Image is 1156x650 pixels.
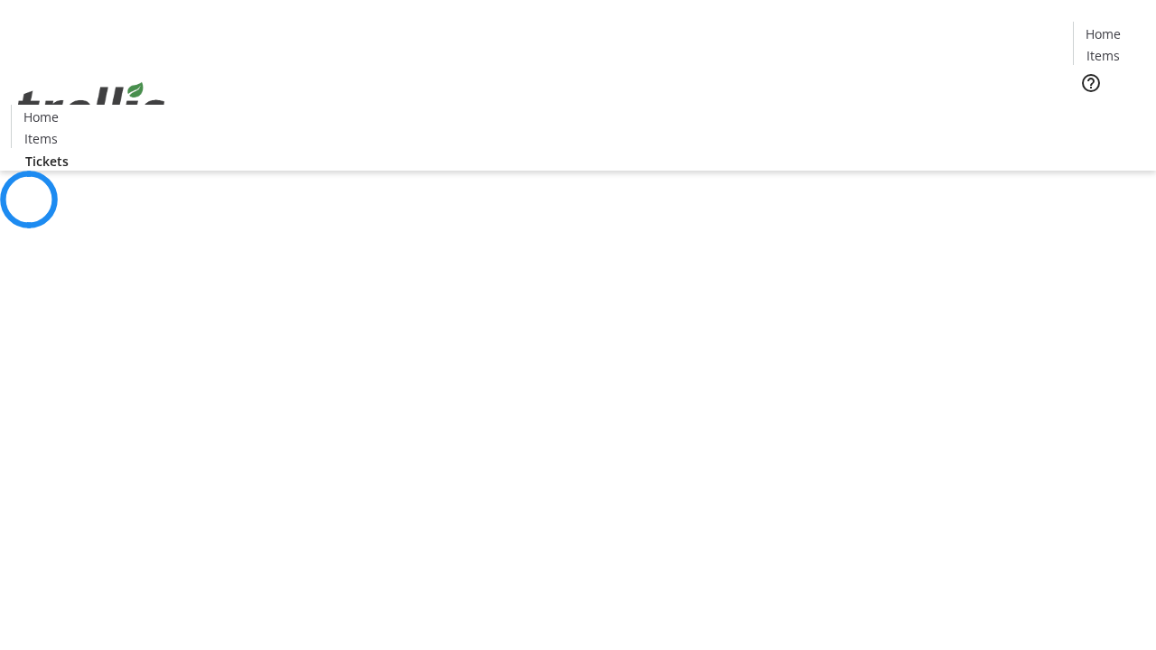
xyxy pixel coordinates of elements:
a: Tickets [1073,105,1145,124]
a: Tickets [11,152,83,171]
a: Home [12,107,70,126]
a: Items [12,129,70,148]
span: Items [24,129,58,148]
button: Help [1073,65,1109,101]
span: Home [23,107,59,126]
a: Items [1074,46,1132,65]
span: Tickets [25,152,69,171]
span: Tickets [1087,105,1131,124]
img: Orient E2E Organization b5siwY3sEU's Logo [11,62,172,153]
span: Items [1086,46,1120,65]
span: Home [1086,24,1121,43]
a: Home [1074,24,1132,43]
